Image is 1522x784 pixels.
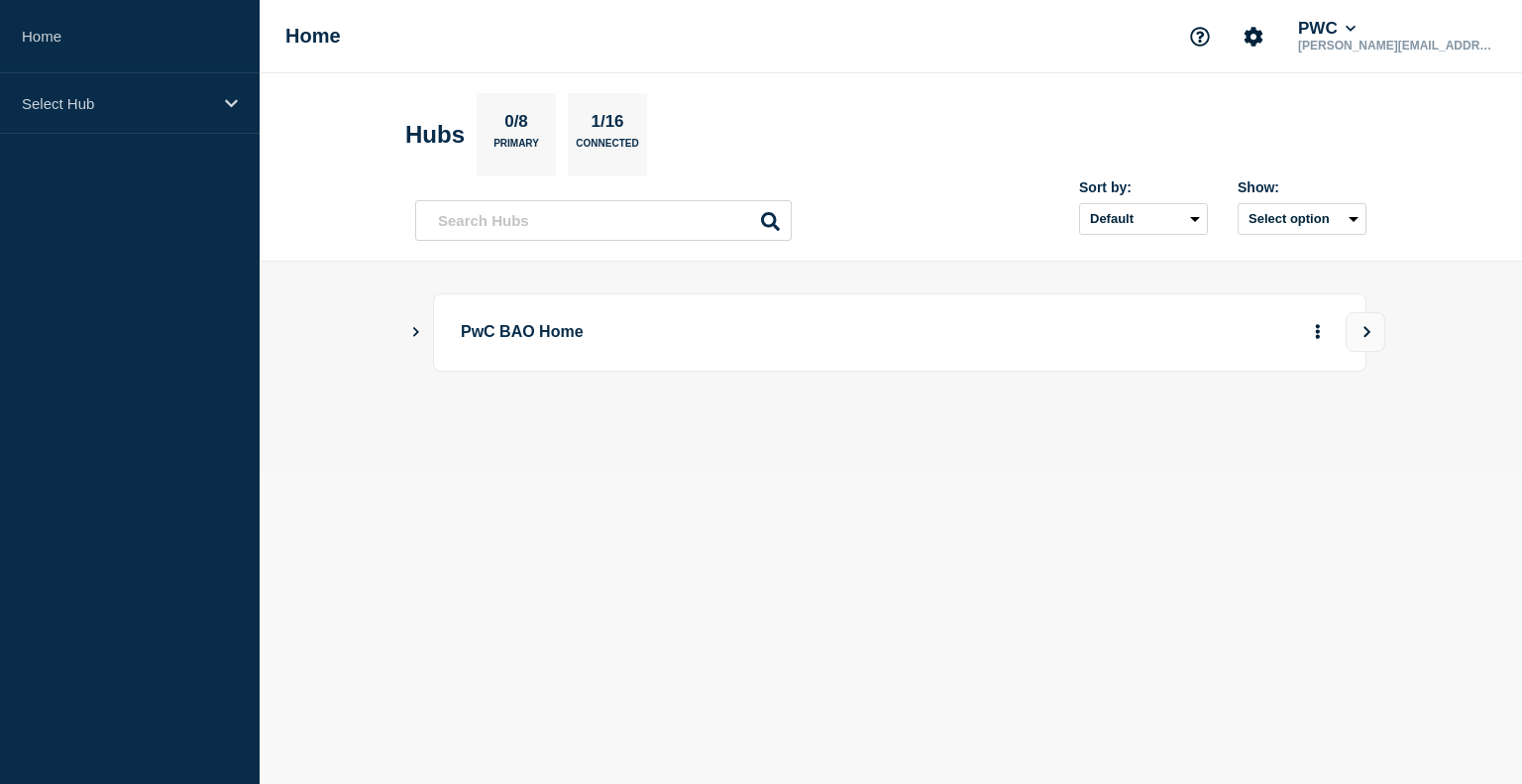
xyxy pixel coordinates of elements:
[1238,179,1366,195] div: Show:
[1079,203,1208,235] select: Sort by
[1294,19,1359,39] button: PWC
[1233,16,1274,57] button: Account settings
[1179,16,1221,57] button: Support
[22,95,212,112] p: Select Hub
[461,314,1009,351] p: PwC BAO Home
[497,112,536,138] p: 0/8
[285,25,341,48] h1: Home
[1305,314,1331,351] button: More actions
[405,121,465,149] h2: Hubs
[1346,312,1385,352] button: View
[576,138,638,159] p: Connected
[1238,203,1366,235] button: Select option
[415,200,792,241] input: Search Hubs
[411,325,421,340] button: Show Connected Hubs
[1294,39,1500,53] p: [PERSON_NAME][EMAIL_ADDRESS][DOMAIN_NAME]
[584,112,631,138] p: 1/16
[1079,179,1208,195] div: Sort by:
[493,138,539,159] p: Primary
